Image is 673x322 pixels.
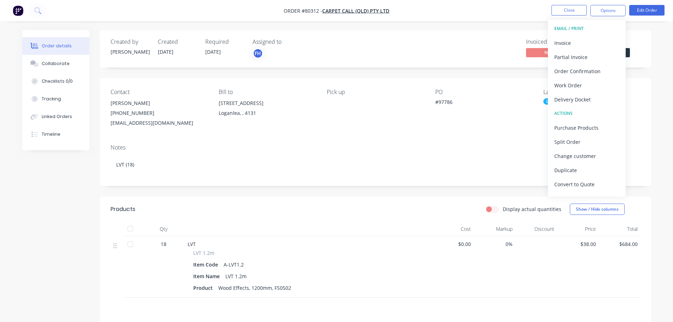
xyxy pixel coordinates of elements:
span: [DATE] [205,48,221,55]
div: Total [599,222,640,236]
button: Options [590,5,626,16]
a: Carpet Call (QLD) Pty Ltd [322,7,389,14]
div: Tracking [42,96,61,102]
button: Work Order [548,78,626,92]
div: Duplicate [554,165,619,175]
div: [STREET_ADDRESS]Loganlea, , 4131 [219,98,315,121]
button: Linked Orders [22,108,89,125]
span: 18 [161,240,166,248]
div: PO [435,89,532,95]
button: Partial Invoice [548,50,626,64]
div: [PERSON_NAME][PHONE_NUMBER][EMAIL_ADDRESS][DOMAIN_NAME] [111,98,207,128]
div: LVT (18) [111,154,640,175]
img: Factory [13,5,23,16]
div: Cost [432,222,474,236]
div: Order Confirmation [554,66,619,76]
div: Price [557,222,599,236]
div: Split Order [554,137,619,147]
button: Order details [22,37,89,55]
span: LVT 1.2m [193,249,214,257]
div: Change customer [554,151,619,161]
div: Archive [554,193,619,204]
div: ACTIONS [554,109,619,118]
button: Tracking [22,90,89,108]
div: Invoiced [526,39,579,45]
button: Duplicate [548,163,626,177]
div: [STREET_ADDRESS] [219,98,315,108]
button: Edit Order [629,5,665,16]
label: Display actual quantities [503,205,561,213]
div: Timeline [42,131,60,137]
div: Bill to [219,89,315,95]
div: Linked Orders [42,113,72,120]
div: Qty [142,222,185,236]
div: Loganlea, , 4131 [219,108,315,118]
button: Invoice [548,36,626,50]
button: Checklists 0/0 [22,72,89,90]
div: Item Name [193,271,223,281]
button: Timeline [22,125,89,143]
div: Notes [111,144,640,151]
button: Close [551,5,587,16]
div: Created [158,39,197,45]
button: Convert to Quote [548,177,626,191]
span: [DATE] [158,48,173,55]
button: Collaborate [22,55,89,72]
button: Purchase Products [548,121,626,135]
div: Convert to Quote [554,179,619,189]
div: Contact [111,89,207,95]
div: LVT 1.2m [223,271,249,281]
div: A-LVT1.2 [221,259,247,270]
div: Order details [42,43,72,49]
div: Purchase Products [554,123,619,133]
div: Created by [111,39,149,45]
div: [PERSON_NAME] [111,48,149,55]
div: EMAIL / PRINT [554,24,619,33]
div: Required [205,39,244,45]
div: [EMAIL_ADDRESS][DOMAIN_NAME] [111,118,207,128]
div: Work Order [554,80,619,90]
button: ACTIONS [548,106,626,121]
div: Invoice [554,38,619,48]
div: Item Code [193,259,221,270]
div: [PHONE_NUMBER] [111,108,207,118]
div: Products [111,205,135,213]
button: Change customer [548,149,626,163]
div: Markup [474,222,515,236]
div: #97786 [435,98,524,108]
button: Delivery Docket [548,92,626,106]
span: Order #80312 - [284,7,322,14]
div: Pick up [327,89,424,95]
div: Partial Invoice [554,52,619,62]
span: $38.00 [560,240,596,248]
span: LVT [188,241,196,247]
button: Order Confirmation [548,64,626,78]
div: Discount [515,222,557,236]
div: LVT [543,98,556,105]
button: Archive [548,191,626,205]
div: Checklists 0/0 [42,78,73,84]
div: Assigned to [253,39,323,45]
span: $684.00 [602,240,638,248]
button: Split Order [548,135,626,149]
div: Delivery Docket [554,94,619,105]
button: FH [253,48,263,59]
span: $0.00 [435,240,471,248]
div: Collaborate [42,60,70,67]
div: Product [193,283,216,293]
button: Show / Hide columns [570,204,625,215]
button: EMAIL / PRINT [548,22,626,36]
div: [PERSON_NAME] [111,98,207,108]
div: Labels [543,89,640,95]
div: Wood Effects, 1200mm, FS0502 [216,283,294,293]
span: No [526,48,568,57]
span: 0% [477,240,513,248]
